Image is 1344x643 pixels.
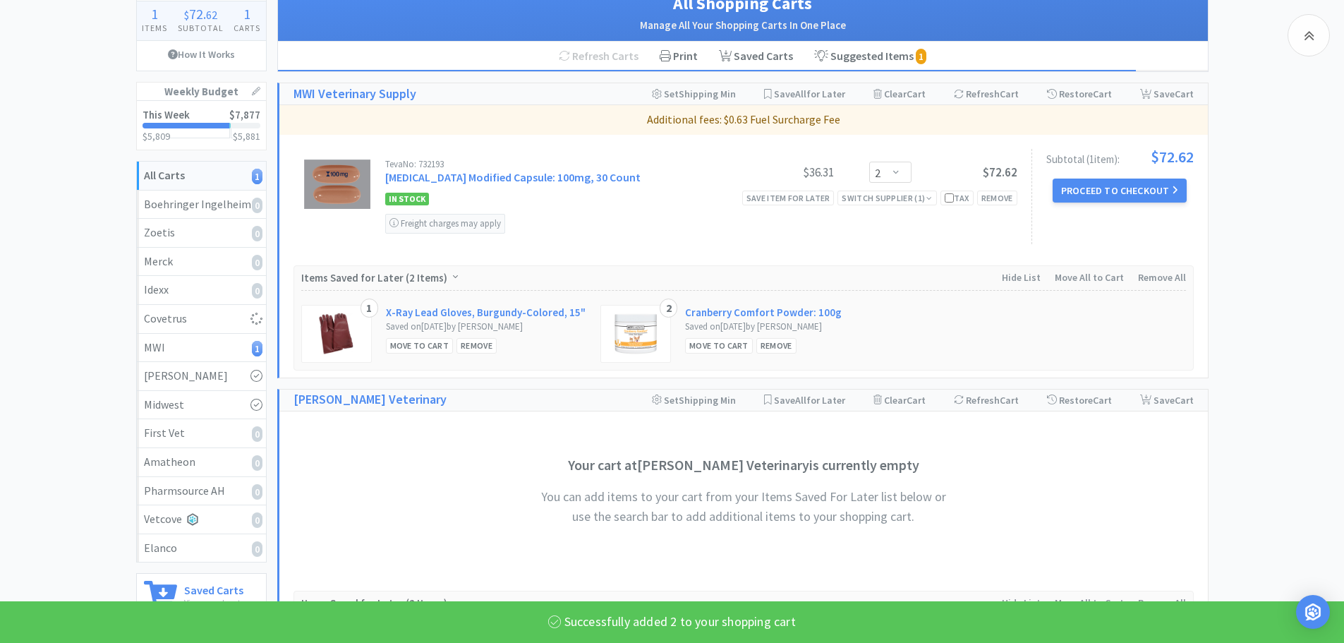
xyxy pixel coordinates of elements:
a: Amatheon0 [137,448,266,477]
h4: Items [137,21,173,35]
img: 8d919793bf8745ae9bfcf155cfcd68ee_13309.png [319,313,353,355]
a: MWI Veterinary Supply [293,84,416,104]
div: Saved on [DATE] by [PERSON_NAME] [386,320,587,335]
a: Zoetis0 [137,219,266,248]
div: Refresh [954,83,1019,104]
div: Save [1140,390,1194,411]
i: 0 [252,541,262,557]
div: Refresh Carts [548,42,649,71]
div: [PERSON_NAME] [144,367,259,385]
span: Cart [1175,394,1194,407]
span: 1 [243,5,250,23]
h2: This Week [143,109,190,120]
h2: Manage All Your Shopping Carts In One Place [292,17,1194,34]
div: Covetrus [144,310,259,328]
div: Saved on [DATE] by [PERSON_NAME] [685,320,886,335]
div: Freight charges may apply [385,214,505,234]
span: Hide List [1002,596,1041,609]
span: Set [664,88,679,100]
div: Switch Supplier ( 1 ) [842,191,932,205]
p: View saved carts [184,596,244,609]
h3: $ [233,131,260,141]
span: Items Saved for Later ( ) [301,271,451,284]
span: Hide List [1002,271,1041,284]
div: Move to Cart [386,338,454,353]
div: Restore [1047,83,1112,104]
div: Idexx [144,281,259,299]
div: Merck [144,253,259,271]
i: 0 [252,455,262,471]
div: Shipping Min [652,390,736,411]
div: Restore [1047,390,1112,411]
i: 1 [252,341,262,356]
div: Boehringer Ingelheim [144,196,259,214]
a: First Vet0 [137,419,266,448]
i: 0 [252,198,262,213]
span: Cart [1093,394,1112,407]
a: Midwest [137,391,266,420]
span: Cart [1000,394,1019,407]
h4: Subtotal [172,21,229,35]
div: Vetcove [144,510,259,529]
a: Covetrus [137,305,266,334]
a: Vetcove0 [137,505,266,534]
div: 2 [660,299,677,318]
span: Cart [1175,88,1194,100]
div: First Vet [144,424,259,443]
div: Amatheon [144,453,259,471]
a: Cranberry Comfort Powder: 100g [685,305,842,320]
span: Save for Later [774,88,845,100]
div: . [172,7,229,21]
div: Remove [456,338,497,353]
span: Items Saved for Later ( ) [301,596,451,610]
div: Remove [756,338,797,353]
i: 0 [252,426,262,442]
span: In Stock [385,193,429,205]
i: 0 [252,512,262,528]
a: [PERSON_NAME] Veterinary [293,390,447,410]
strong: All Carts [144,168,185,182]
div: Midwest [144,396,259,414]
span: Cart [1000,88,1019,100]
div: MWI [144,339,259,357]
div: Clear [873,83,926,104]
a: Elanco0 [137,534,266,563]
div: Open Intercom Messenger [1296,595,1330,629]
img: e59c77b5c9294fb3b59646dc2e7a7819_522264.png [304,160,370,209]
span: 2 Items [409,596,444,610]
i: 0 [252,283,262,299]
span: All [795,88,806,100]
span: $ [184,8,189,22]
div: $36.31 [728,164,834,181]
a: Idexx0 [137,276,266,305]
span: Save for Later [774,394,845,407]
a: Saved CartsView saved carts [136,573,267,619]
h3: Your cart at [PERSON_NAME] Veterinary is currently empty [532,454,955,476]
a: Pharmsource AH0 [137,477,266,506]
i: 1 [252,169,262,184]
span: Cart [907,88,926,100]
i: 1 [916,49,926,64]
a: This Week$7,877$5,809$5,881 [137,101,266,150]
a: Merck0 [137,248,266,277]
img: d7448f88840a4c9aacb2e72b7b976b0b_7573.png [615,313,657,355]
span: $5,809 [143,130,170,143]
i: 0 [252,255,262,270]
span: Remove All [1138,596,1186,609]
a: [PERSON_NAME] [137,362,266,391]
p: Additional fees: $0.63 Fuel Surcharge Fee [285,111,1202,129]
div: Zoetis [144,224,259,242]
a: How It Works [137,41,266,68]
h1: Weekly Budget [137,83,266,101]
a: Saved Carts [708,42,804,71]
h6: Saved Carts [184,581,244,596]
div: Refresh [954,390,1019,411]
i: 0 [252,226,262,241]
button: Proceed to Checkout [1053,179,1187,203]
div: Tax [945,191,969,205]
span: 1 [151,5,158,23]
div: Pharmsource AH [144,482,259,500]
div: Shipping Min [652,83,736,104]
